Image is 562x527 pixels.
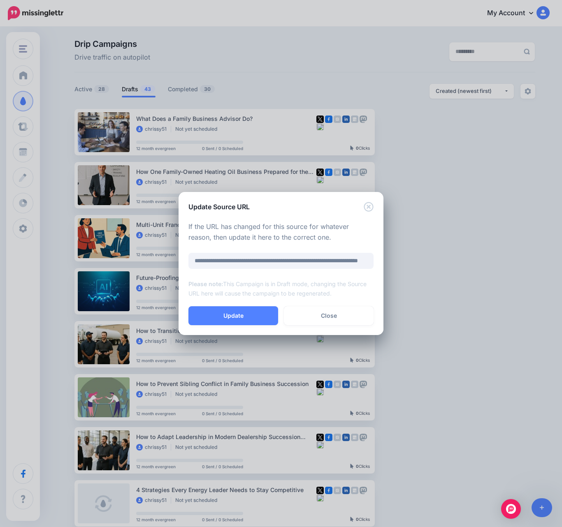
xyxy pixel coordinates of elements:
[188,306,278,325] button: Update
[501,499,521,519] div: Open Intercom Messenger
[284,306,374,325] a: Close
[364,202,374,212] button: Close
[188,222,374,243] p: If the URL has changed for this source for whatever reason, then update it here to the correct one.
[188,279,374,298] p: This Campaign is in Draft mode, changing the Source URL here will cause the campaign to be regene...
[188,202,250,212] h5: Update Source URL
[188,280,223,287] b: Please note:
